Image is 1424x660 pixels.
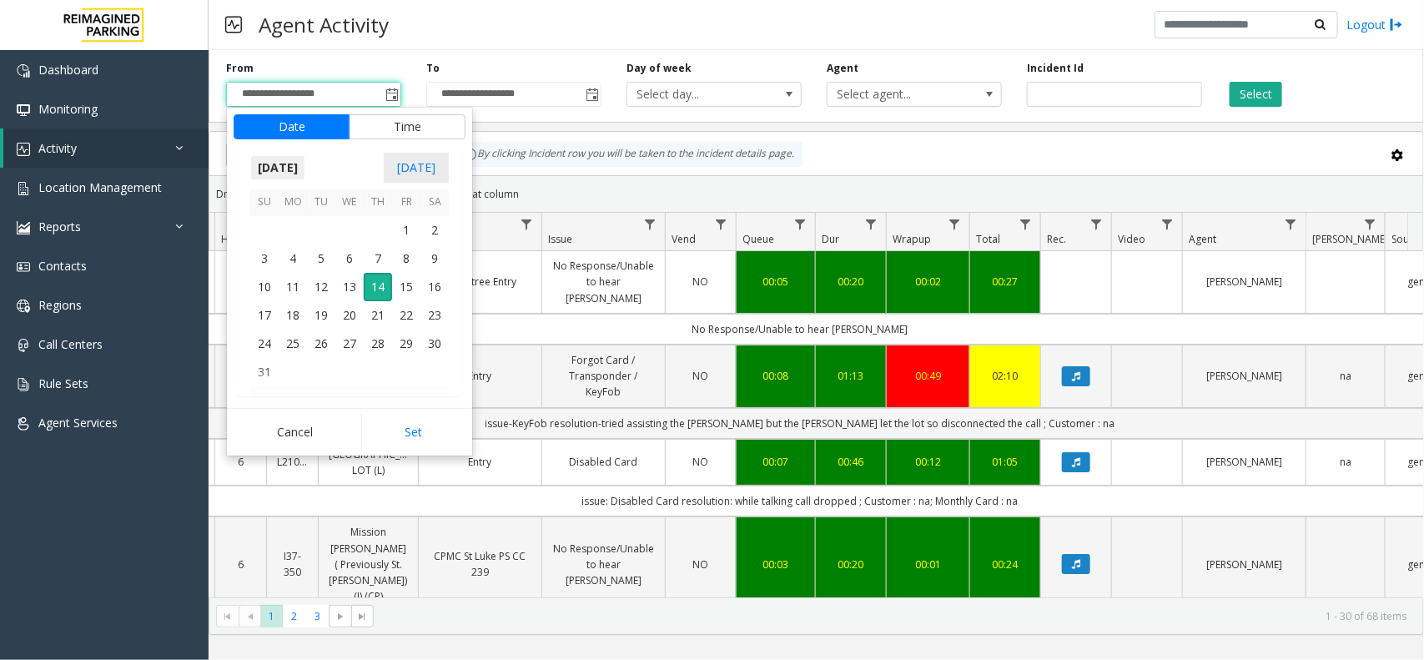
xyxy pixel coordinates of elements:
a: Vend Filter Menu [710,213,732,235]
span: [DATE] [250,155,305,180]
a: 00:02 [897,274,959,290]
div: 00:46 [826,454,876,470]
td: Wednesday, August 13, 2025 [335,273,364,301]
img: 'icon' [17,221,30,234]
div: 00:49 [897,368,959,384]
a: I37-350 [277,548,308,580]
a: Peachtree Entry [429,274,531,290]
th: Fr [392,189,420,215]
a: Activity [3,128,209,168]
a: Rec. Filter Menu [1085,213,1108,235]
span: Regions [38,297,82,313]
span: Monitoring [38,101,98,117]
span: 30 [420,330,449,358]
a: Agent Filter Menu [1280,213,1302,235]
img: 'icon' [17,300,30,313]
button: Time tab [349,114,465,139]
span: [PERSON_NAME] [1312,232,1388,246]
div: 00:07 [747,454,805,470]
button: Date tab [234,114,350,139]
a: [PERSON_NAME] [1193,557,1296,572]
span: Wrapup [893,232,931,246]
th: Th [364,189,392,215]
img: 'icon' [17,64,30,78]
span: 27 [335,330,364,358]
a: [PERSON_NAME] [1193,368,1296,384]
div: 00:12 [897,454,959,470]
a: Wrapup Filter Menu [943,213,966,235]
a: Mission [PERSON_NAME] ( Previously St. [PERSON_NAME]) (I) (CP) [329,524,408,604]
img: 'icon' [17,339,30,352]
td: Sunday, August 24, 2025 [250,330,279,358]
a: Total Filter Menu [1014,213,1037,235]
span: Select day... [627,83,766,106]
a: Lane Filter Menu [516,213,538,235]
a: NO [676,557,726,572]
span: 1 [392,216,420,244]
th: We [335,189,364,215]
span: Vend [672,232,696,246]
td: Monday, August 4, 2025 [279,244,307,273]
th: Sa [420,189,449,215]
span: 7 [364,244,392,273]
span: 20 [335,301,364,330]
span: 23 [420,301,449,330]
span: 15 [392,273,420,301]
a: Video Filter Menu [1156,213,1179,235]
span: Call Centers [38,336,103,352]
a: NO [676,368,726,384]
span: Video [1118,232,1145,246]
a: 02:10 [980,368,1030,384]
span: Go to the last page [355,610,369,623]
img: logout [1390,16,1403,33]
span: 24 [250,330,279,358]
a: 00:20 [826,557,876,572]
td: Friday, August 29, 2025 [392,330,420,358]
span: 5 [307,244,335,273]
span: Toggle popup [382,83,400,106]
a: 00:27 [980,274,1030,290]
button: Set [361,414,466,451]
a: 00:08 [747,368,805,384]
a: Dur Filter Menu [860,213,883,235]
span: 2 [420,216,449,244]
div: Data table [209,213,1423,597]
kendo-pager-info: 1 - 30 of 68 items [384,609,1406,623]
div: 01:13 [826,368,876,384]
label: Incident Id [1027,61,1084,76]
span: 22 [392,301,420,330]
span: 28 [364,330,392,358]
img: pageIcon [225,4,242,45]
a: 01:05 [980,454,1030,470]
td: Tuesday, August 12, 2025 [307,273,335,301]
span: 16 [420,273,449,301]
span: [DATE] [384,153,449,183]
span: NO [693,275,709,289]
a: 7 [225,274,256,290]
button: Select [1230,82,1282,107]
span: 13 [335,273,364,301]
div: 00:24 [980,557,1030,572]
span: 6 [335,244,364,273]
td: Tuesday, August 19, 2025 [307,301,335,330]
a: [PERSON_NAME] [1193,454,1296,470]
span: Toggle popup [582,83,601,106]
td: Monday, August 11, 2025 [279,273,307,301]
td: Tuesday, August 5, 2025 [307,244,335,273]
td: Saturday, August 16, 2025 [420,273,449,301]
td: Sunday, August 31, 2025 [250,358,279,386]
span: Location Management [38,179,162,195]
td: Friday, August 22, 2025 [392,301,420,330]
span: 12 [307,273,335,301]
td: Thursday, August 21, 2025 [364,301,392,330]
a: 00:01 [897,557,959,572]
a: 00:20 [826,274,876,290]
span: Contacts [38,258,87,274]
td: Friday, August 15, 2025 [392,273,420,301]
